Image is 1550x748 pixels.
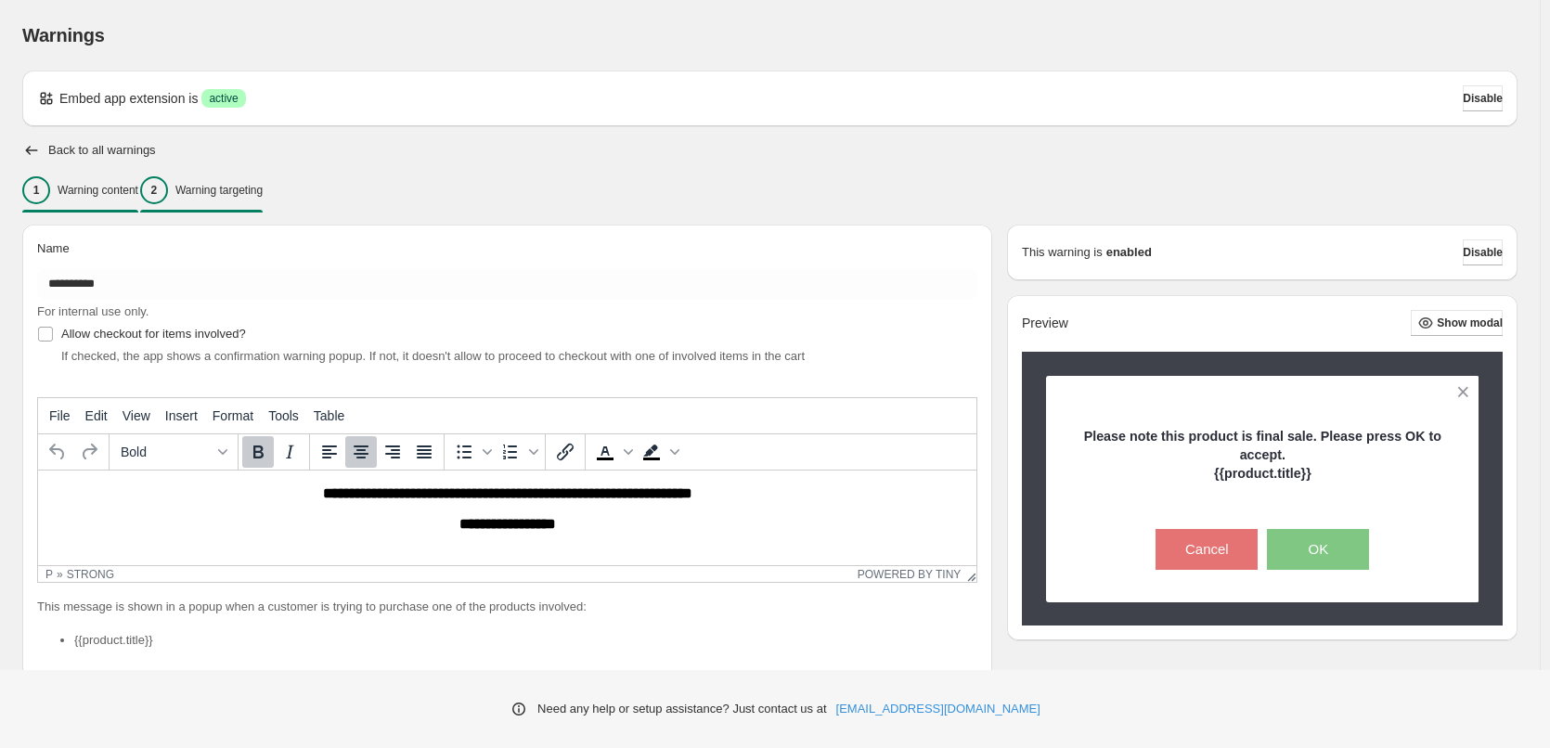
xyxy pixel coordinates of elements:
[67,568,114,581] div: strong
[165,408,198,423] span: Insert
[1022,316,1068,331] h2: Preview
[1214,466,1311,481] strong: {{product.title}}
[242,436,274,468] button: Bold
[1411,310,1503,336] button: Show modal
[74,631,977,650] li: {{product.title}}
[858,568,962,581] a: Powered by Tiny
[213,408,253,423] span: Format
[408,436,440,468] button: Justify
[123,408,150,423] span: View
[45,568,53,581] div: p
[1106,243,1152,262] strong: enabled
[1084,429,1441,462] strong: Please note this product is final sale. Please press OK to accept.
[314,408,344,423] span: Table
[49,408,71,423] span: File
[22,25,105,45] span: Warnings
[61,327,246,341] span: Allow checkout for items involved?
[274,436,305,468] button: Italic
[1463,91,1503,106] span: Disable
[57,568,63,581] div: »
[1463,239,1503,265] button: Disable
[48,143,156,158] h2: Back to all warnings
[140,176,168,204] div: 2
[268,408,299,423] span: Tools
[549,436,581,468] button: Insert/edit link
[22,171,138,210] button: 1Warning content
[209,91,238,106] span: active
[73,436,105,468] button: Redo
[1022,243,1103,262] p: This warning is
[345,436,377,468] button: Align center
[636,436,682,468] div: Background color
[961,566,976,582] div: Resize
[121,445,212,459] span: Bold
[1267,529,1369,570] button: OK
[85,408,108,423] span: Edit
[58,183,138,198] p: Warning content
[836,700,1040,718] a: [EMAIL_ADDRESS][DOMAIN_NAME]
[1463,245,1503,260] span: Disable
[42,436,73,468] button: Undo
[314,436,345,468] button: Align left
[113,436,234,468] button: Formats
[37,598,977,616] p: This message is shown in a popup when a customer is trying to purchase one of the products involved:
[448,436,495,468] div: Bullet list
[175,183,263,198] p: Warning targeting
[589,436,636,468] div: Text color
[37,304,149,318] span: For internal use only.
[495,436,541,468] div: Numbered list
[38,471,976,565] iframe: Rich Text Area
[59,89,198,108] p: Embed app extension is
[1156,529,1258,570] button: Cancel
[61,349,805,363] span: If checked, the app shows a confirmation warning popup. If not, it doesn't allow to proceed to ch...
[1463,85,1503,111] button: Disable
[37,241,70,255] span: Name
[377,436,408,468] button: Align right
[1437,316,1503,330] span: Show modal
[140,171,263,210] button: 2Warning targeting
[22,176,50,204] div: 1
